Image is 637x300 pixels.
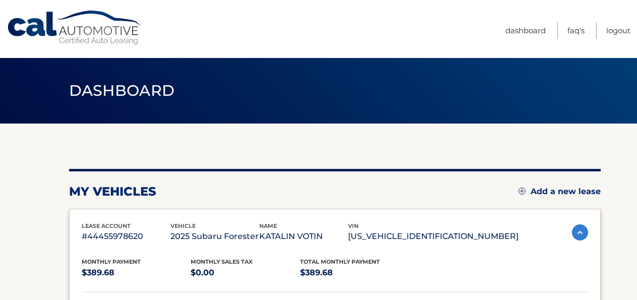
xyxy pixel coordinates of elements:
[82,258,141,265] span: Monthly Payment
[348,222,359,229] span: vin
[505,22,546,39] a: Dashboard
[259,229,348,244] p: KATALIN VOTIN
[567,22,585,39] a: FAQ's
[572,224,588,241] img: accordion-active.svg
[518,188,526,195] img: add.svg
[300,258,380,265] span: Total Monthly Payment
[82,222,131,229] span: lease account
[300,266,410,280] p: $389.68
[82,266,191,280] p: $389.68
[191,258,253,265] span: Monthly sales Tax
[170,229,259,244] p: 2025 Subaru Forester
[69,81,175,100] span: Dashboard
[518,187,601,197] a: Add a new lease
[191,266,300,280] p: $0.00
[82,229,170,244] p: #44455978620
[7,10,143,46] a: Cal Automotive
[170,222,196,229] span: vehicle
[348,229,518,244] p: [US_VEHICLE_IDENTIFICATION_NUMBER]
[606,22,630,39] a: Logout
[69,184,156,199] h2: my vehicles
[259,222,277,229] span: name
